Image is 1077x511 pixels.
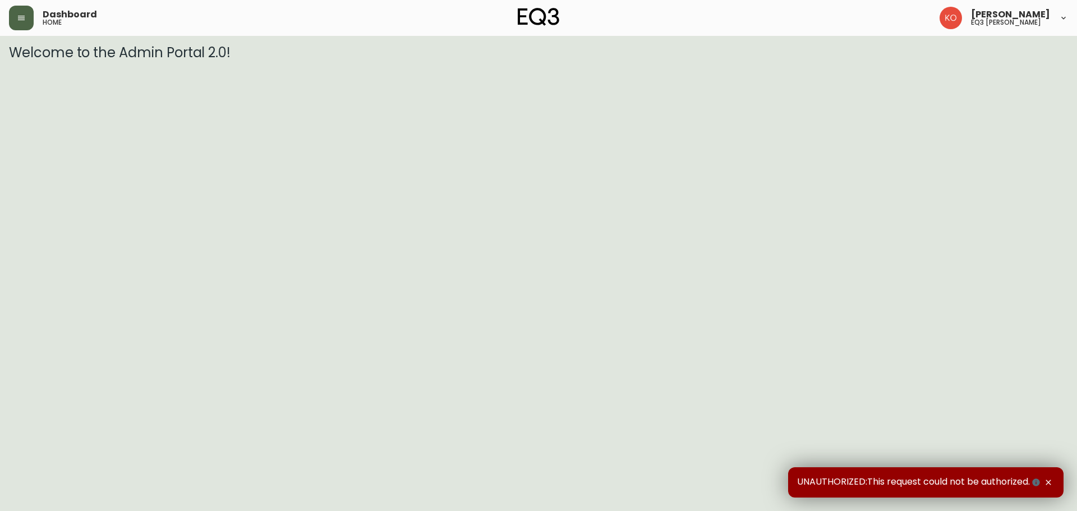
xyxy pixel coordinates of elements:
[518,8,559,26] img: logo
[971,10,1050,19] span: [PERSON_NAME]
[940,7,962,29] img: 9beb5e5239b23ed26e0d832b1b8f6f2a
[43,10,97,19] span: Dashboard
[971,19,1041,26] h5: eq3 [PERSON_NAME]
[797,476,1042,489] span: UNAUTHORIZED:This request could not be authorized.
[9,45,1068,61] h3: Welcome to the Admin Portal 2.0!
[43,19,62,26] h5: home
